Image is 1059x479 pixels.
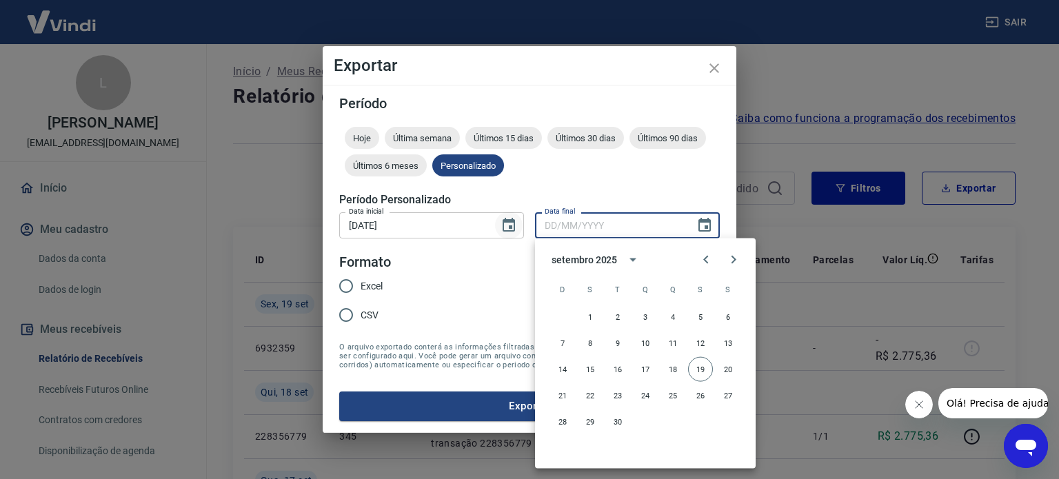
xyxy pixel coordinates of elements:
[605,409,630,434] button: 30
[605,276,630,303] span: terça-feira
[633,357,658,382] button: 17
[1004,424,1048,468] iframe: Botão para abrir a janela de mensagens
[633,383,658,408] button: 24
[633,305,658,329] button: 3
[339,193,720,207] h5: Período Personalizado
[432,161,504,171] span: Personalizado
[547,133,624,143] span: Últimos 30 dias
[334,57,725,74] h4: Exportar
[605,305,630,329] button: 2
[545,206,576,216] label: Data final
[432,154,504,176] div: Personalizado
[578,276,603,303] span: segunda-feira
[605,357,630,382] button: 16
[720,246,747,274] button: Next month
[578,331,603,356] button: 8
[660,357,685,382] button: 18
[8,10,116,21] span: Olá! Precisa de ajuda?
[550,331,575,356] button: 7
[550,357,575,382] button: 14
[629,133,706,143] span: Últimos 90 dias
[349,206,384,216] label: Data inicial
[633,331,658,356] button: 10
[905,391,933,418] iframe: Fechar mensagem
[660,305,685,329] button: 4
[605,331,630,356] button: 9
[716,305,740,329] button: 6
[688,383,713,408] button: 26
[688,331,713,356] button: 12
[688,357,713,382] button: 19
[385,133,460,143] span: Última semana
[691,212,718,239] button: Choose date
[660,331,685,356] button: 11
[361,279,383,294] span: Excel
[629,127,706,149] div: Últimos 90 dias
[345,154,427,176] div: Últimos 6 meses
[550,383,575,408] button: 21
[345,133,379,143] span: Hoje
[385,127,460,149] div: Última semana
[621,248,645,272] button: calendar view is open, switch to year view
[345,161,427,171] span: Últimos 6 meses
[465,127,542,149] div: Últimos 15 dias
[339,212,490,238] input: DD/MM/YYYY
[361,308,379,323] span: CSV
[716,276,740,303] span: sábado
[688,276,713,303] span: sexta-feira
[339,343,720,369] span: O arquivo exportado conterá as informações filtradas na tela anterior com exceção do período que ...
[578,305,603,329] button: 1
[633,276,658,303] span: quarta-feira
[716,357,740,382] button: 20
[660,383,685,408] button: 25
[660,276,685,303] span: quinta-feira
[547,127,624,149] div: Últimos 30 dias
[716,383,740,408] button: 27
[550,409,575,434] button: 28
[716,331,740,356] button: 13
[339,96,720,110] h5: Período
[578,409,603,434] button: 29
[692,246,720,274] button: Previous month
[605,383,630,408] button: 23
[345,127,379,149] div: Hoje
[339,391,720,420] button: Exportar
[688,305,713,329] button: 5
[552,252,617,267] div: setembro 2025
[938,388,1048,418] iframe: Mensagem da empresa
[535,212,685,238] input: DD/MM/YYYY
[495,212,523,239] button: Choose date, selected date is 10 de set de 2025
[698,52,731,85] button: close
[339,252,391,272] legend: Formato
[550,276,575,303] span: domingo
[465,133,542,143] span: Últimos 15 dias
[578,383,603,408] button: 22
[578,357,603,382] button: 15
